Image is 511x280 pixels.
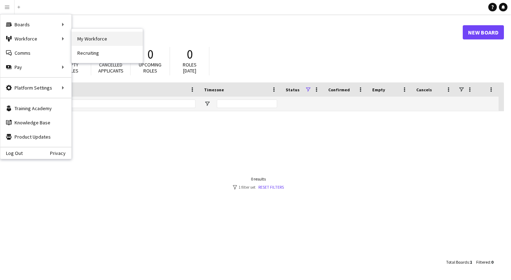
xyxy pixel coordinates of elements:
a: Product Updates [0,130,71,144]
div: : [446,255,472,269]
div: Workforce [0,32,71,46]
span: Cancels [416,87,432,92]
a: Training Academy [0,101,71,115]
div: Platform Settings [0,81,71,95]
a: Knowledge Base [0,115,71,130]
h1: Boards [12,27,463,38]
div: 0 results [233,176,284,182]
span: Filtered [476,259,490,265]
span: Confirmed [328,87,350,92]
span: Total Boards [446,259,469,265]
input: Timezone Filter Input [217,99,277,108]
a: Privacy [50,150,71,156]
span: Timezone [204,87,224,92]
div: Pay [0,60,71,74]
span: Upcoming roles [139,61,161,74]
span: 0 [491,259,493,265]
span: Roles [DATE] [183,61,197,74]
input: Board name Filter Input [29,99,196,108]
a: Comms [0,46,71,60]
a: Reset filters [258,184,284,190]
span: 0 [187,47,193,62]
a: New Board [463,25,504,39]
div: Boards [0,17,71,32]
span: Cancelled applicants [98,61,123,74]
span: 1 [470,259,472,265]
button: Open Filter Menu [204,101,210,107]
a: Recruiting [72,46,143,60]
span: Empty [372,87,385,92]
div: : [476,255,493,269]
a: Log Out [0,150,23,156]
span: 0 [147,47,153,62]
a: My Workforce [72,32,143,46]
div: 1 filter set [233,184,284,190]
span: Status [286,87,300,92]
